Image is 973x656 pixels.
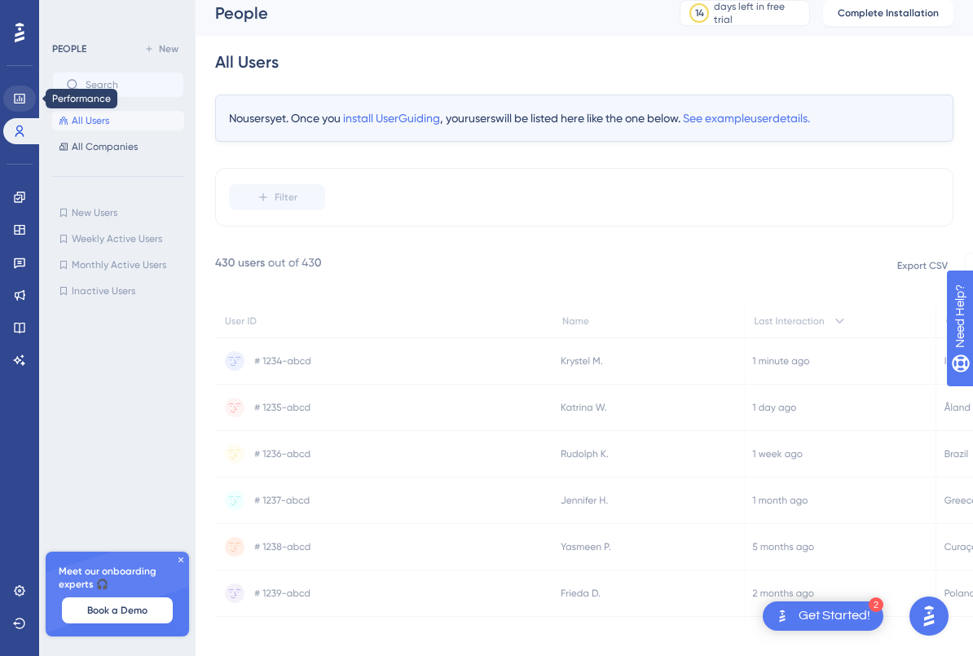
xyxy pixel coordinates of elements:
[838,7,939,20] span: Complete Installation
[52,203,184,222] button: New Users
[72,206,117,219] span: New Users
[905,592,953,641] iframe: UserGuiding AI Assistant Launcher
[869,597,883,612] div: 2
[38,4,102,24] span: Need Help?
[52,137,184,156] button: All Companies
[72,258,166,271] span: Monthly Active Users
[59,565,176,591] span: Meet our onboarding experts 🎧
[215,95,953,142] div: No users yet. Once you , your users will be listed here like the one below.
[229,184,325,210] button: Filter
[159,42,178,55] span: New
[72,140,138,153] span: All Companies
[86,79,170,90] input: Search
[215,2,639,24] div: People
[763,601,883,631] div: Open Get Started! checklist, remaining modules: 2
[52,281,184,301] button: Inactive Users
[72,284,135,297] span: Inactive Users
[215,51,279,73] div: All Users
[62,597,173,623] button: Book a Demo
[343,112,440,125] span: install UserGuiding
[139,39,184,59] button: New
[695,7,704,20] div: 14
[52,255,184,275] button: Monthly Active Users
[52,42,86,55] div: PEOPLE
[683,112,810,125] span: See example user details.
[799,607,870,625] div: Get Started!
[72,232,162,245] span: Weekly Active Users
[275,191,297,204] span: Filter
[52,111,184,130] button: All Users
[72,114,109,127] span: All Users
[773,606,792,626] img: launcher-image-alternative-text
[87,604,147,617] span: Book a Demo
[52,229,184,249] button: Weekly Active Users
